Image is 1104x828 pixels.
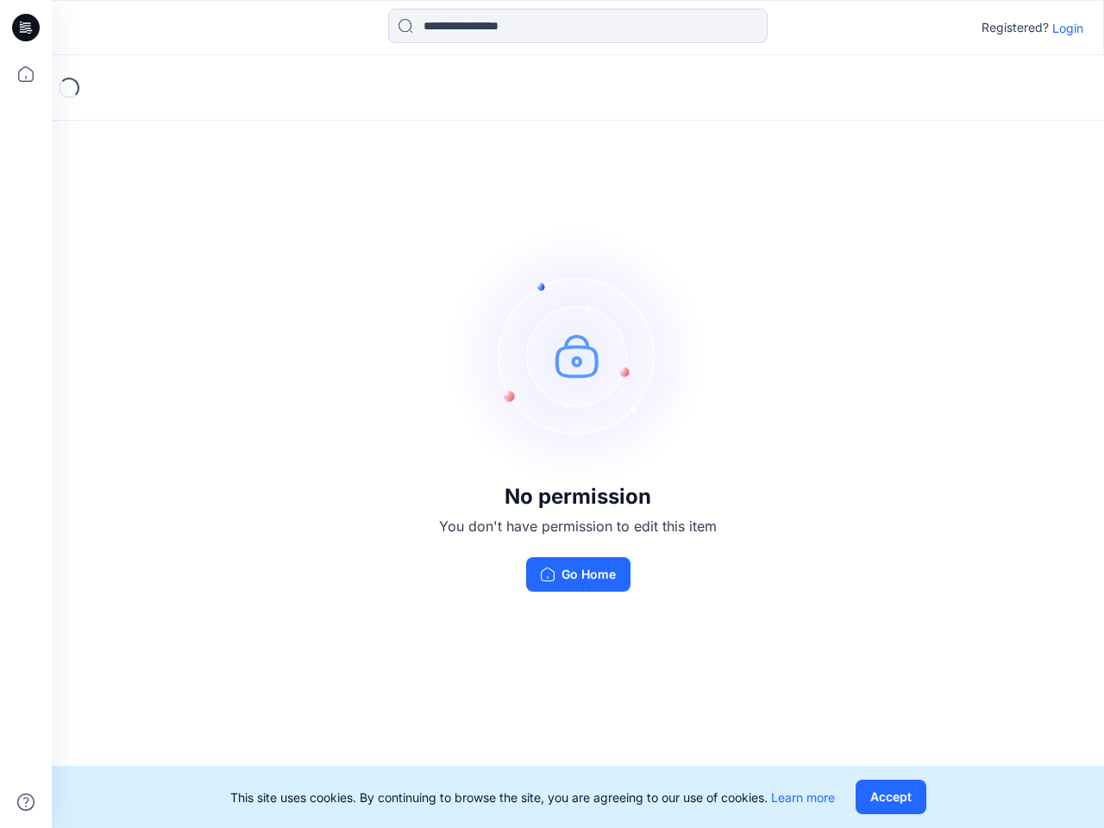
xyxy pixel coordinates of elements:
[856,780,926,814] button: Accept
[982,17,1049,38] p: Registered?
[230,788,835,806] p: This site uses cookies. By continuing to browse the site, you are agreeing to our use of cookies.
[439,485,717,509] h3: No permission
[526,557,630,592] button: Go Home
[448,226,707,485] img: no-perm.svg
[1052,19,1083,37] p: Login
[439,516,717,536] p: You don't have permission to edit this item
[771,790,835,805] a: Learn more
